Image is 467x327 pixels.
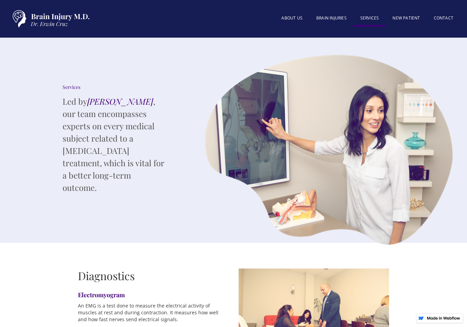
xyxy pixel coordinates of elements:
[275,11,309,25] a: About US
[427,316,460,320] img: Made in Webflow
[87,96,153,107] em: [PERSON_NAME]
[78,269,228,283] h2: Diagnostics
[427,11,460,25] a: Contact
[78,291,228,299] h4: Electromyogram
[386,11,427,25] a: New patient
[7,7,92,31] a: home
[78,302,228,323] p: An EMG is a test done to measure the electrical activity of muscles at rest and during contractio...
[353,11,386,27] a: SERVICES
[63,84,165,91] div: Services
[63,95,165,194] p: Led by , our team encompasses experts on every medical subject related to a [MEDICAL_DATA] treatm...
[309,11,353,25] a: BRAIN INJURIES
